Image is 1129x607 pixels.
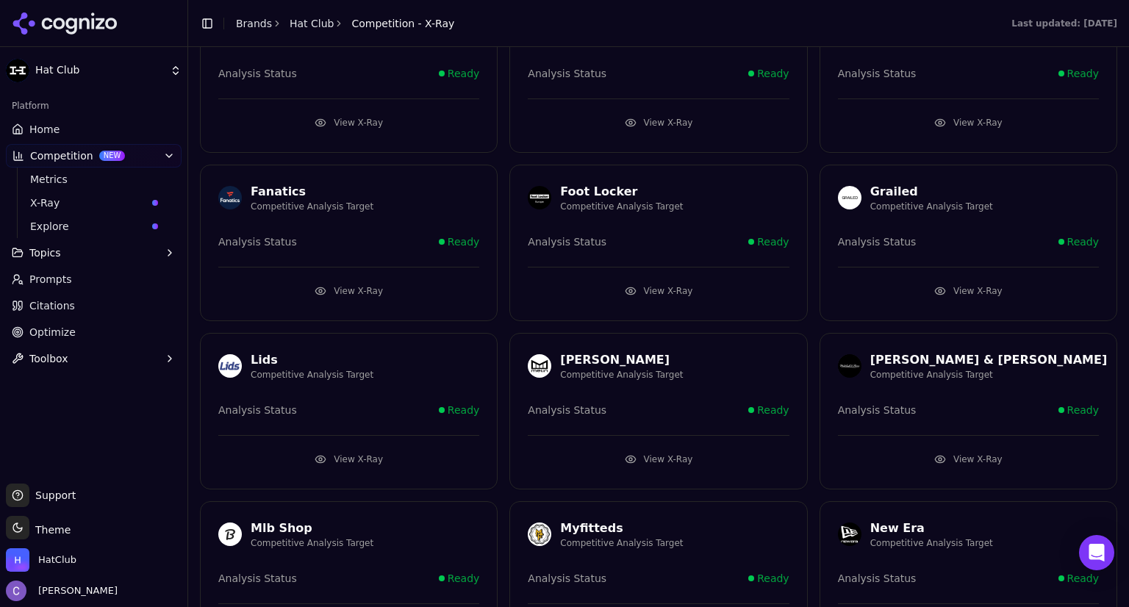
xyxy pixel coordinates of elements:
[35,64,164,77] span: Hat Club
[30,172,158,187] span: Metrics
[24,216,164,237] a: Explore
[218,279,479,303] button: View X-Ray
[29,122,60,137] span: Home
[838,279,1099,303] button: View X-Ray
[838,234,917,249] span: Analysis Status
[528,111,789,134] button: View X-Ray
[1067,571,1099,586] span: Ready
[838,571,917,586] span: Analysis Status
[236,16,454,31] nav: breadcrumb
[251,183,373,201] div: Fanatics
[29,245,61,260] span: Topics
[757,234,789,249] span: Ready
[251,520,373,537] div: Mlb Shop
[218,571,297,586] span: Analysis Status
[528,403,606,417] span: Analysis Status
[1079,535,1114,570] div: Open Intercom Messenger
[448,403,479,417] span: Ready
[218,354,242,378] img: lids
[6,347,182,370] button: Toolbox
[32,584,118,597] span: [PERSON_NAME]
[218,522,242,546] img: mlb shop
[838,186,861,209] img: grailed
[448,66,479,81] span: Ready
[528,234,606,249] span: Analysis Status
[560,183,683,201] div: Foot Locker
[870,537,993,549] p: Competitive Analysis Target
[528,522,551,546] img: myfitteds
[1067,234,1099,249] span: Ready
[870,520,993,537] div: New Era
[6,320,182,344] a: Optimize
[29,272,72,287] span: Prompts
[218,186,242,209] img: fanatics
[218,66,297,81] span: Analysis Status
[6,548,29,572] img: HatClub
[838,403,917,417] span: Analysis Status
[528,186,551,209] img: foot locker
[1067,66,1099,81] span: Ready
[29,298,75,313] span: Citations
[6,267,182,291] a: Prompts
[560,201,683,212] p: Competitive Analysis Target
[218,403,297,417] span: Analysis Status
[870,351,1108,369] div: [PERSON_NAME] & [PERSON_NAME]
[838,448,1099,471] button: View X-Ray
[30,219,146,234] span: Explore
[838,66,917,81] span: Analysis Status
[251,201,373,212] p: Competitive Analysis Target
[448,571,479,586] span: Ready
[29,351,68,366] span: Toolbox
[448,234,479,249] span: Ready
[870,369,1108,381] p: Competitive Analysis Target
[560,351,683,369] div: [PERSON_NAME]
[1011,18,1117,29] div: Last updated: [DATE]
[99,151,126,161] span: NEW
[218,234,297,249] span: Analysis Status
[6,118,182,141] a: Home
[251,537,373,549] p: Competitive Analysis Target
[528,354,551,378] a: melin
[757,66,789,81] span: Ready
[6,581,118,601] button: Open user button
[30,195,146,210] span: X-Ray
[290,16,334,31] a: Hat Club
[560,520,683,537] div: Myfitteds
[6,548,76,572] button: Open organization switcher
[838,522,861,546] img: new era
[218,111,479,134] button: View X-Ray
[24,193,164,213] a: X-Ray
[6,144,182,168] button: CompetitionNEW
[1067,403,1099,417] span: Ready
[528,571,606,586] span: Analysis Status
[6,241,182,265] button: Topics
[251,369,373,381] p: Competitive Analysis Target
[528,279,789,303] button: View X-Ray
[251,351,373,369] div: Lids
[29,325,76,340] span: Optimize
[6,59,29,82] img: Hat Club
[6,581,26,601] img: Chris Hayes
[528,448,789,471] button: View X-Ray
[560,537,683,549] p: Competitive Analysis Target
[528,66,606,81] span: Analysis Status
[838,354,861,378] a: mitchell & ness
[870,201,993,212] p: Competitive Analysis Target
[218,448,479,471] button: View X-Ray
[29,524,71,536] span: Theme
[757,571,789,586] span: Ready
[838,111,1099,134] button: View X-Ray
[24,169,164,190] a: Metrics
[29,488,76,503] span: Support
[351,16,454,31] span: Competition - X-Ray
[870,183,993,201] div: Grailed
[757,403,789,417] span: Ready
[236,18,272,29] a: Brands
